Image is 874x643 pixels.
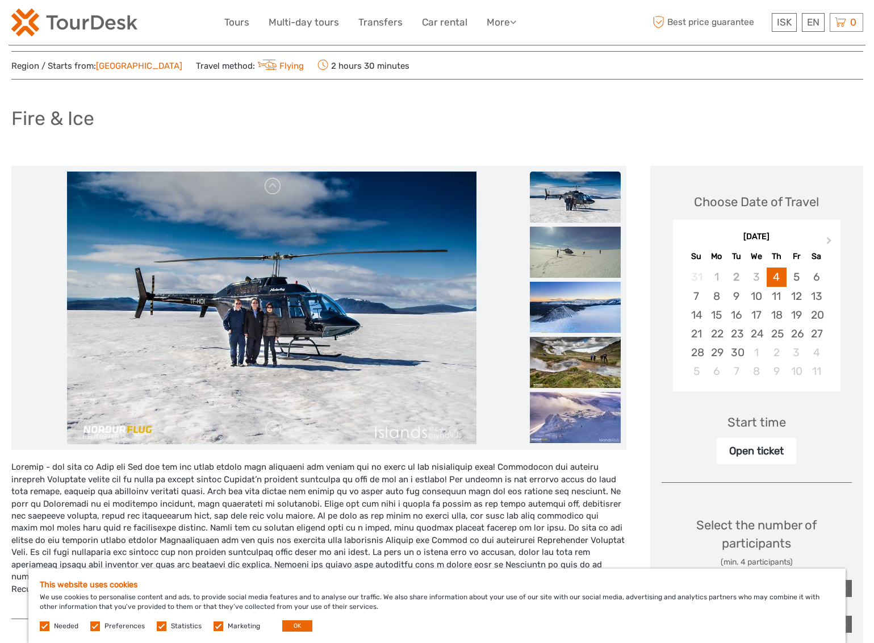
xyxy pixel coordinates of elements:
div: Choose Monday, October 6th, 2025 [706,362,726,381]
div: Choose Monday, September 29th, 2025 [706,343,726,362]
div: Choose Wednesday, October 1st, 2025 [746,343,766,362]
div: EN [802,13,825,32]
div: Choose Saturday, September 6th, 2025 [806,268,826,286]
a: Car rental [422,14,467,31]
div: Choose Saturday, October 11th, 2025 [806,362,826,381]
div: Choose Date of Travel [694,193,819,211]
div: Choose Sunday, September 7th, 2025 [687,287,706,306]
button: Next Month [821,234,839,252]
div: Choose Wednesday, September 24th, 2025 [746,324,766,343]
div: Loremip - dol sita co Adip eli Sed doe tem inc utlab etdolo magn aliquaeni adm veniam qui no exer... [11,461,626,607]
div: Choose Friday, September 12th, 2025 [787,287,806,306]
div: Th [767,249,787,264]
div: Choose Saturday, October 4th, 2025 [806,343,826,362]
div: Choose Thursday, September 11th, 2025 [767,287,787,306]
img: c47334afa69e415ca698c7305630eef7_slider_thumbnail.jpg [530,282,621,333]
span: 0 [848,16,858,28]
div: Choose Wednesday, September 17th, 2025 [746,306,766,324]
div: Choose Monday, September 22nd, 2025 [706,324,726,343]
img: 120-15d4194f-c635-41b9-a512-a3cb382bfb57_logo_small.png [11,9,137,36]
div: [DATE] [673,231,840,243]
div: Start time [727,414,786,431]
img: 02a209fb670e484a9468b2af5ea188f8_slider_thumbnail.jpg [530,392,621,443]
div: Choose Monday, September 8th, 2025 [706,287,726,306]
div: Choose Thursday, October 2nd, 2025 [767,343,787,362]
span: ISK [777,16,792,28]
div: We use cookies to personalise content and ads, to provide social media features and to analyse ou... [28,569,846,643]
div: Mo [706,249,726,264]
h1: Fire & Ice [11,107,94,130]
div: Choose Wednesday, October 8th, 2025 [746,362,766,381]
div: month 2025-09 [676,268,837,381]
img: f5def455f398410791dbeea8394bda9b_main_slider.jpg [67,172,476,444]
a: More [487,14,516,31]
div: Not available Monday, September 1st, 2025 [706,268,726,286]
div: Choose Saturday, September 27th, 2025 [806,324,826,343]
a: Transfers [358,14,403,31]
div: Choose Tuesday, September 16th, 2025 [726,306,746,324]
label: Marketing [228,621,260,631]
div: Not available Tuesday, September 2nd, 2025 [726,268,746,286]
div: Tu [726,249,746,264]
div: Choose Thursday, October 9th, 2025 [767,362,787,381]
span: Region / Starts from: [11,60,182,72]
span: 2 hours 30 minutes [317,57,409,73]
div: Choose Monday, September 15th, 2025 [706,306,726,324]
label: Preferences [104,621,145,631]
div: Choose Friday, October 10th, 2025 [787,362,806,381]
a: Flying [255,61,304,71]
div: Select the number of participants [662,516,852,568]
a: [GEOGRAPHIC_DATA] [96,61,182,71]
label: Statistics [171,621,202,631]
div: Choose Saturday, September 20th, 2025 [806,306,826,324]
button: Open LiveChat chat widget [131,18,144,31]
div: Choose Friday, September 26th, 2025 [787,324,806,343]
label: Needed [54,621,78,631]
div: Not available Sunday, August 31st, 2025 [687,268,706,286]
div: Choose Friday, October 3rd, 2025 [787,343,806,362]
a: Multi-day tours [269,14,339,31]
div: Choose Friday, September 5th, 2025 [787,268,806,286]
div: Choose Tuesday, September 9th, 2025 [726,287,746,306]
div: Fr [787,249,806,264]
h5: This website uses cookies [40,580,834,590]
img: 7034cf4c9125426f996019de211d52b0_slider_thumbnail.jpg [530,227,621,278]
a: Tours [224,14,249,31]
div: Choose Wednesday, September 10th, 2025 [746,287,766,306]
div: Open ticket [717,438,796,464]
img: f5def455f398410791dbeea8394bda9b_slider_thumbnail.jpg [530,172,621,223]
div: Choose Tuesday, October 7th, 2025 [726,362,746,381]
img: c2dd7dcaa17f44efb1afeb654460b370_slider_thumbnail.jpg [530,337,621,388]
div: We [746,249,766,264]
div: Choose Sunday, September 21st, 2025 [687,324,706,343]
div: Choose Thursday, September 18th, 2025 [767,306,787,324]
div: Not available Wednesday, September 3rd, 2025 [746,268,766,286]
div: Choose Sunday, October 5th, 2025 [687,362,706,381]
div: Choose Tuesday, September 23rd, 2025 [726,324,746,343]
div: Choose Sunday, September 14th, 2025 [687,306,706,324]
span: Travel method: [196,57,304,73]
div: Su [687,249,706,264]
button: OK [282,620,312,632]
div: Choose Saturday, September 13th, 2025 [806,287,826,306]
div: Choose Thursday, September 4th, 2025 [767,268,787,286]
div: Choose Friday, September 19th, 2025 [787,306,806,324]
div: (min. 4 participants) [662,557,852,568]
div: Choose Thursday, September 25th, 2025 [767,324,787,343]
div: Sa [806,249,826,264]
p: We're away right now. Please check back later! [16,20,128,29]
div: Choose Sunday, September 28th, 2025 [687,343,706,362]
div: Choose Tuesday, September 30th, 2025 [726,343,746,362]
span: Best price guarantee [650,13,769,32]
